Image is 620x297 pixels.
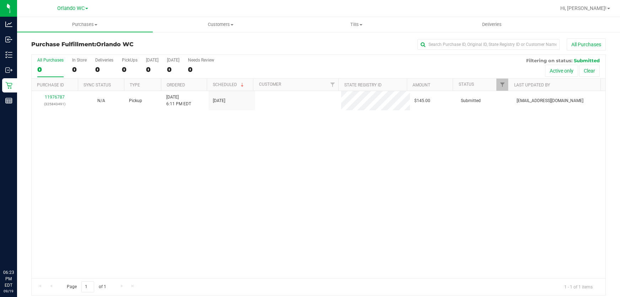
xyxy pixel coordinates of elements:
[579,65,600,77] button: Clear
[3,269,14,288] p: 06:23 PM EDT
[95,65,113,74] div: 0
[153,17,289,32] a: Customers
[61,281,112,292] span: Page of 1
[5,67,12,74] inline-svg: Outbound
[167,83,185,87] a: Ordered
[461,97,481,104] span: Submitted
[5,51,12,58] inline-svg: Inventory
[167,65,179,74] div: 0
[289,17,424,32] a: Tills
[45,95,65,100] a: 11976787
[36,101,74,107] p: (325843491)
[122,58,138,63] div: PickUps
[166,94,191,107] span: [DATE] 6:11 PM EDT
[146,65,158,74] div: 0
[574,58,600,63] span: Submitted
[188,65,214,74] div: 0
[526,58,572,63] span: Filtering on status:
[514,83,550,87] a: Last Updated By
[95,58,113,63] div: Deliveries
[153,21,288,28] span: Customers
[97,97,105,104] button: N/A
[344,83,382,87] a: State Registry ID
[213,82,245,87] a: Scheduled
[5,21,12,28] inline-svg: Analytics
[83,83,111,87] a: Sync Status
[72,58,87,63] div: In Store
[31,41,223,48] h3: Purchase Fulfillment:
[146,58,158,63] div: [DATE]
[21,239,29,248] iframe: Resource center unread badge
[459,82,474,87] a: Status
[81,281,94,292] input: 1
[97,98,105,103] span: Not Applicable
[5,36,12,43] inline-svg: Inbound
[130,83,140,87] a: Type
[213,97,225,104] span: [DATE]
[496,79,508,91] a: Filter
[37,83,64,87] a: Purchase ID
[57,5,85,11] span: Orlando WC
[560,5,606,11] span: Hi, [PERSON_NAME]!
[167,58,179,63] div: [DATE]
[413,83,430,87] a: Amount
[37,58,64,63] div: All Purchases
[129,97,142,104] span: Pickup
[424,17,560,32] a: Deliveries
[517,97,583,104] span: [EMAIL_ADDRESS][DOMAIN_NAME]
[17,21,153,28] span: Purchases
[37,65,64,74] div: 0
[289,21,424,28] span: Tills
[5,82,12,89] inline-svg: Retail
[417,39,560,50] input: Search Purchase ID, Original ID, State Registry ID or Customer Name...
[72,65,87,74] div: 0
[473,21,511,28] span: Deliveries
[5,97,12,104] inline-svg: Reports
[3,288,14,294] p: 09/19
[567,38,606,51] button: All Purchases
[414,97,430,104] span: $145.00
[545,65,578,77] button: Active only
[559,281,598,292] span: 1 - 1 of 1 items
[327,79,338,91] a: Filter
[7,240,28,261] iframe: Resource center
[188,58,214,63] div: Needs Review
[259,82,281,87] a: Customer
[122,65,138,74] div: 0
[17,17,153,32] a: Purchases
[96,41,134,48] span: Orlando WC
